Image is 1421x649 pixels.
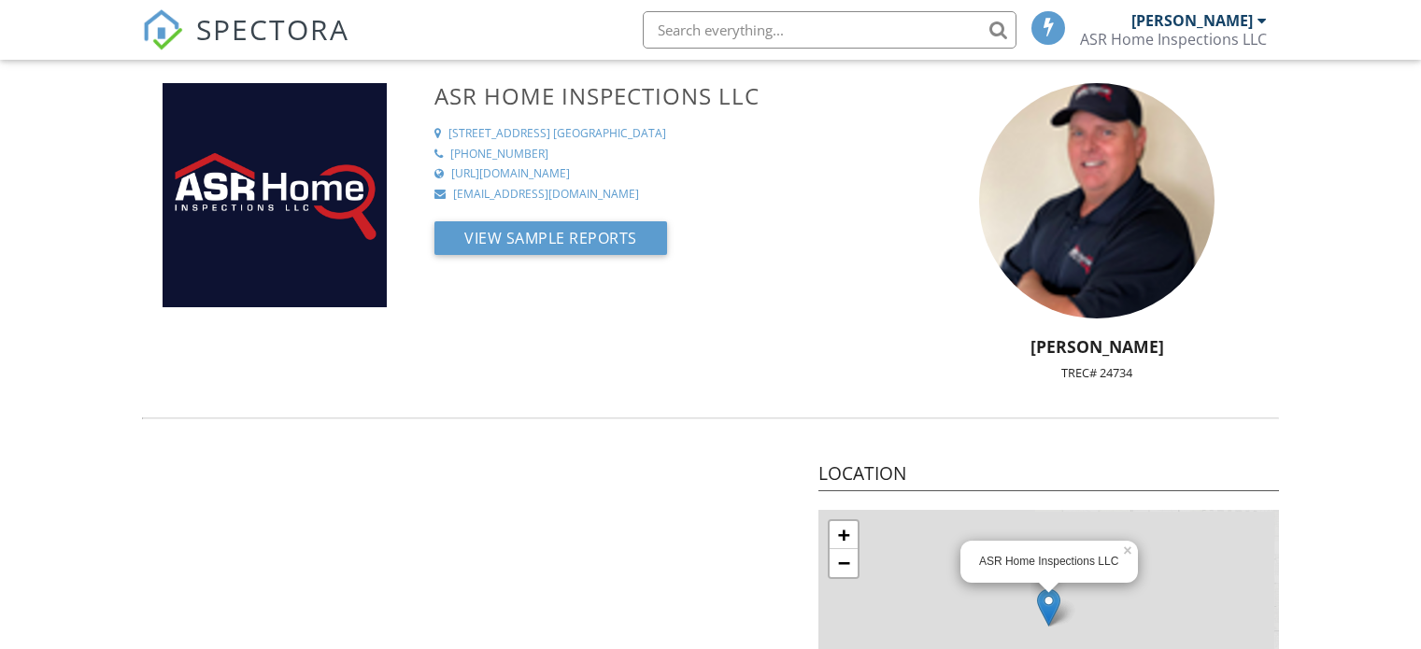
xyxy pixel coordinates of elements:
[553,126,666,142] div: [GEOGRAPHIC_DATA]
[434,187,892,203] a: [EMAIL_ADDRESS][DOMAIN_NAME]
[453,187,639,203] div: [EMAIL_ADDRESS][DOMAIN_NAME]
[979,554,1119,570] div: ASR Home Inspections LLC
[142,25,349,64] a: SPECTORA
[830,521,858,549] a: Zoom in
[903,365,1290,380] div: TREC# 24734
[903,337,1290,356] h5: [PERSON_NAME]
[830,549,858,577] a: Zoom out
[1131,11,1253,30] div: [PERSON_NAME]
[434,147,892,162] a: [PHONE_NUMBER]
[448,126,550,142] div: [STREET_ADDRESS]
[434,126,892,142] a: [STREET_ADDRESS] [GEOGRAPHIC_DATA]
[434,221,667,255] button: View Sample Reports
[818,461,1279,491] h4: Location
[451,166,570,182] div: [URL][DOMAIN_NAME]
[450,147,548,162] div: [PHONE_NUMBER]
[1080,30,1267,49] div: ASR Home Inspections LLC
[142,9,183,50] img: The Best Home Inspection Software - Spectora
[434,83,892,108] h3: ASR Home Inspections LLC
[643,11,1016,49] input: Search everything...
[434,166,892,182] a: [URL][DOMAIN_NAME]
[163,83,387,307] img: ASR_Home_Inspections_LLC_-_Logo_FF.jpg
[979,83,1215,318] img: profile_pic.png
[434,233,667,254] a: View Sample Reports
[1121,541,1138,554] a: ×
[196,9,349,49] span: SPECTORA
